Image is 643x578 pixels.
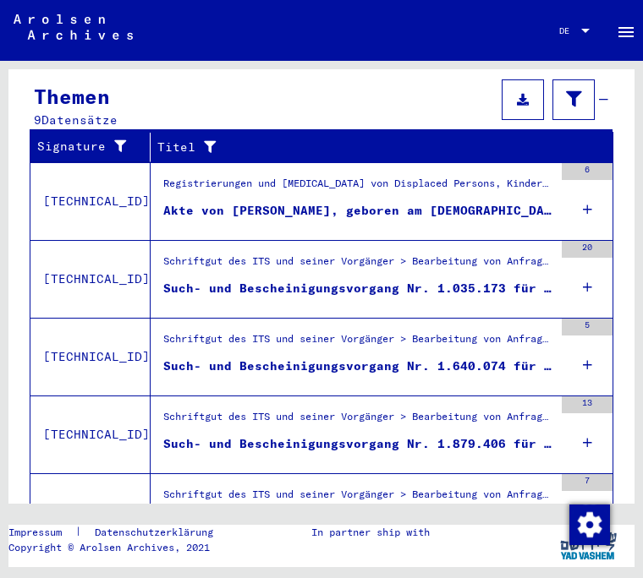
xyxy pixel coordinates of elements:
div: Such- und Bescheinigungsvorgang Nr. 1.879.406 für [PERSON_NAME] geboren [DEMOGRAPHIC_DATA] [163,435,553,453]
a: Impressum [8,525,75,540]
div: Signature [37,134,154,161]
div: 7 [562,474,613,491]
button: Toggle sidenav [609,14,643,47]
div: 13 [562,396,613,413]
div: Such- und Bescheinigungsvorgang Nr. 1.640.074 für [PERSON_NAME] geboren [DEMOGRAPHIC_DATA] [163,357,553,375]
mat-icon: Side nav toggle icon [616,22,636,42]
div: 5 [562,319,613,335]
div: | [8,525,234,540]
img: Arolsen_neg.svg [14,14,133,40]
div: 20 [562,241,613,258]
div: Schriftgut des ITS und seiner Vorgänger > Bearbeitung von Anfragen > Fallbezogene [MEDICAL_DATA] ... [163,409,553,433]
span: 9 [34,112,41,128]
td: [TECHNICAL_ID] [30,318,151,395]
img: yv_logo.png [557,525,620,567]
div: 6 [562,163,613,180]
div: Titel [157,134,596,161]
div: Schriftgut des ITS und seiner Vorgänger > Bearbeitung von Anfragen > Fallbezogene [MEDICAL_DATA] ... [163,487,553,510]
div: Signature [37,138,137,155]
span: DE [559,26,578,35]
div: Themen [34,81,118,112]
img: Zustimmung ändern [569,504,610,545]
td: [TECHNICAL_ID] [30,473,151,551]
div: Schriftgut des ITS und seiner Vorgänger > Bearbeitung von Anfragen > Fallbezogene [MEDICAL_DATA] ... [163,254,553,277]
td: [TECHNICAL_ID] [30,395,151,473]
div: Zustimmung ändern [569,504,609,544]
p: Copyright © Arolsen Archives, 2021 [8,540,234,555]
div: Such- und Bescheinigungsvorgang Nr. 1.035.173 für [PERSON_NAME] geboren [DEMOGRAPHIC_DATA] oder11... [163,280,553,297]
div: Titel [157,139,580,156]
td: [TECHNICAL_ID] [30,240,151,318]
p: In partner ship with [311,525,430,540]
a: Datenschutzerklärung [81,525,234,540]
div: Akte von [PERSON_NAME], geboren am [DEMOGRAPHIC_DATA] [163,202,553,220]
div: Registrierungen und [MEDICAL_DATA] von Displaced Persons, Kindern und Vermissten > Aufenthalts- u... [163,176,553,199]
span: Datensätze [41,112,118,128]
td: [TECHNICAL_ID] [30,162,151,240]
div: Schriftgut des ITS und seiner Vorgänger > Bearbeitung von Anfragen > Fallbezogene [MEDICAL_DATA] ... [163,331,553,355]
